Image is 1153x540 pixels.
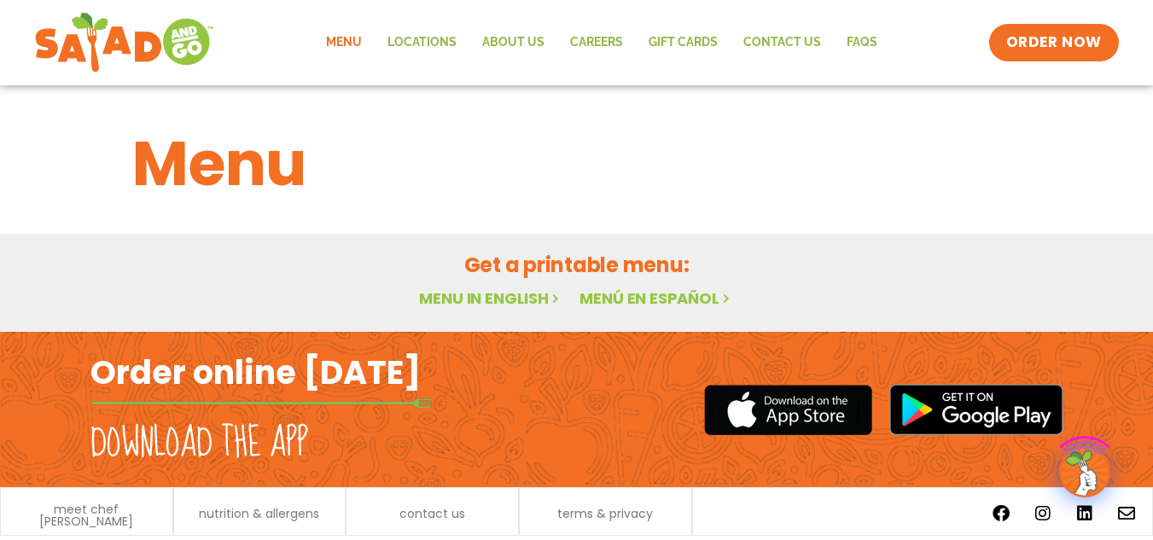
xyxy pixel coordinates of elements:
img: fork [90,398,432,408]
h2: Download the app [90,420,308,467]
a: contact us [399,508,465,520]
a: GIFT CARDS [636,23,731,62]
a: Contact Us [731,23,834,62]
h2: Order online [DATE] [90,351,421,393]
span: ORDER NOW [1006,32,1102,53]
a: terms & privacy [557,508,653,520]
h1: Menu [132,118,1022,210]
a: About Us [469,23,557,62]
nav: Menu [313,23,890,62]
a: FAQs [834,23,890,62]
img: google_play [889,384,1063,435]
a: nutrition & allergens [199,508,319,520]
a: meet chef [PERSON_NAME] [9,503,164,527]
a: Menú en español [579,287,733,309]
img: new-SAG-logo-768×292 [34,9,214,77]
a: Careers [557,23,636,62]
a: Menu in English [419,287,562,309]
img: appstore [704,382,872,438]
a: Menu [313,23,375,62]
a: ORDER NOW [989,24,1119,61]
h2: Get a printable menu: [132,250,1022,280]
a: Locations [375,23,469,62]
